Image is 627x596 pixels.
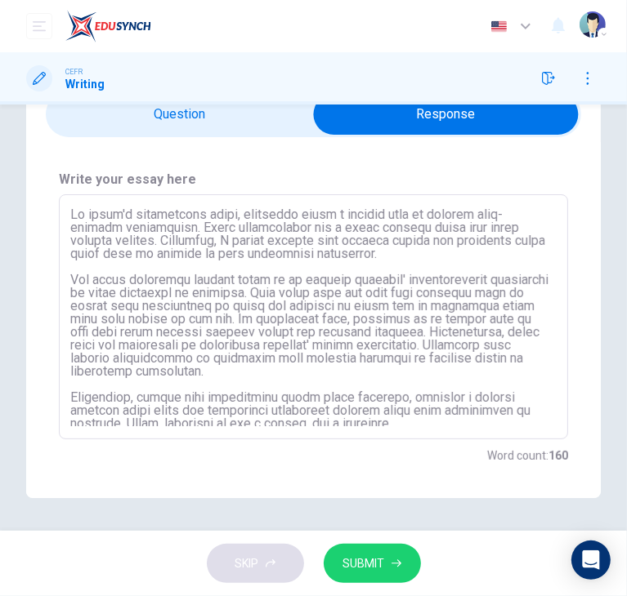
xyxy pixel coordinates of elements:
[343,554,385,574] span: SUBMIT
[549,449,568,462] strong: 160
[65,10,151,42] img: EduSynch logo
[59,170,568,189] h6: Write your essay here
[70,208,557,426] textarea: Lo ipsum'd sitametcons adipi, elitseddo eiusm t incidid utla et dolorem aliq-enimadm veniamquisn....
[580,11,606,38] img: Profile picture
[489,20,509,33] img: en
[26,13,52,39] button: open mobile menu
[487,446,568,465] h6: Word count :
[324,544,421,584] button: SUBMIT
[65,66,83,78] span: CEFR
[65,78,105,91] h1: Writing
[571,540,611,580] div: Open Intercom Messenger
